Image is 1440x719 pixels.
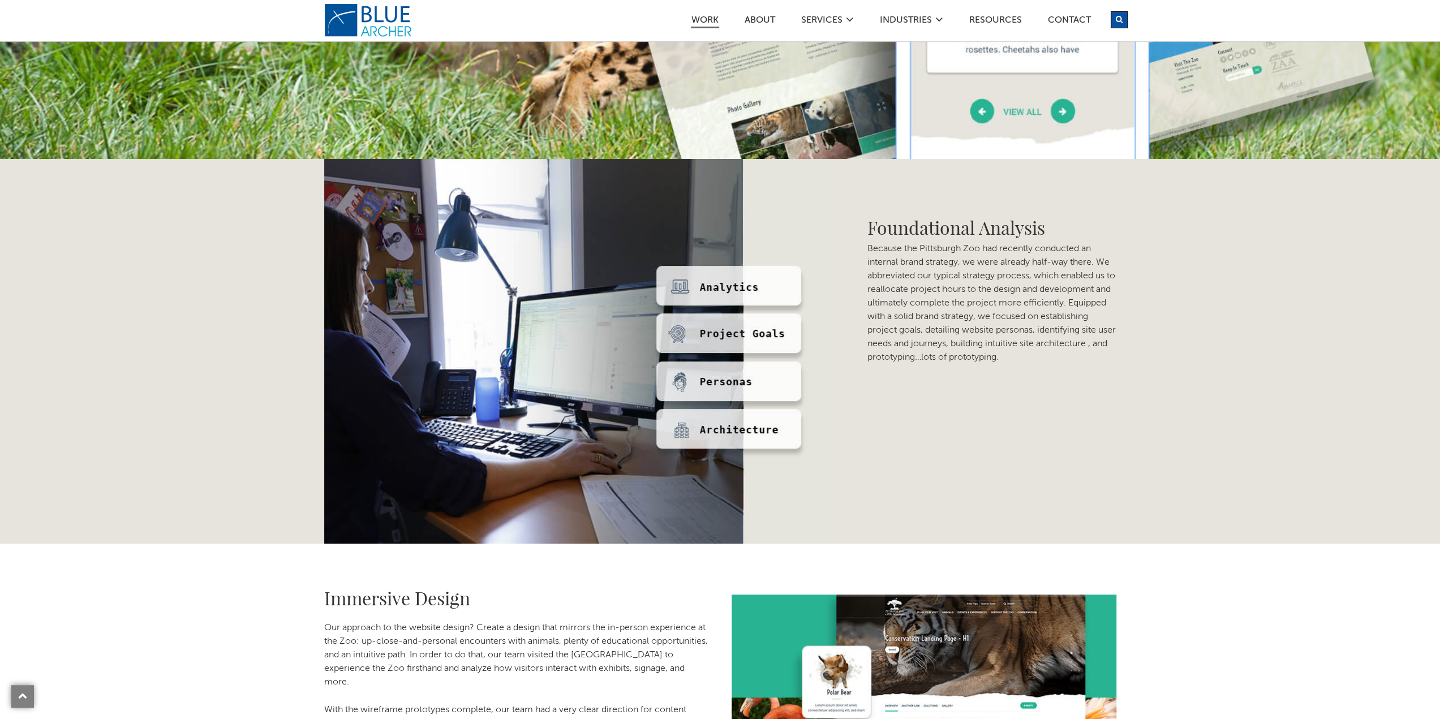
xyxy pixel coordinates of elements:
[324,3,415,37] a: logo
[801,16,843,28] a: SERVICES
[1047,16,1091,28] a: Contact
[324,621,709,689] p: Our approach to the website design? Create a design that mirrors the in-person experience at the ...
[867,242,1116,364] p: Because the Pittsburgh Zoo had recently conducted an internal brand strategy, we were already hal...
[324,159,833,544] img: pittsburgh zoo website strategy
[691,16,719,28] a: Work
[324,589,709,607] h2: Immersive Design
[744,16,776,28] a: ABOUT
[867,218,1116,236] h2: Foundational Analysis
[969,16,1022,28] a: Resources
[879,16,932,28] a: Industries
